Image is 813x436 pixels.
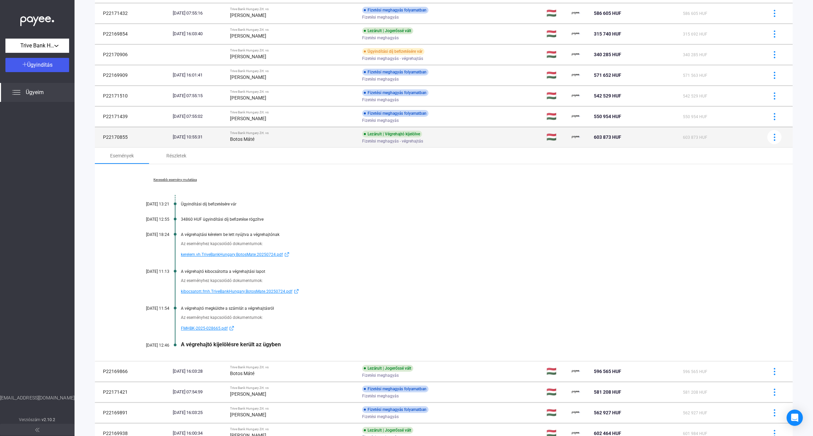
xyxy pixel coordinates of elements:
div: Az eseményhez kapcsolódó dokumentumok: [181,314,759,321]
span: 542 529 HUF [594,93,621,99]
div: Trive Bank Hungary Zrt. vs [230,131,357,135]
span: Ügyeim [26,88,44,96]
span: 603 873 HUF [594,134,621,140]
span: kerelem.vh.TriveBankHungary.BotosMate.20250724.pdf [181,250,283,259]
div: [DATE] 16:03:40 [173,30,225,37]
span: 601 984 HUF [683,431,707,436]
button: more-blue [767,109,781,124]
img: external-link-blue [228,326,236,331]
span: 571 563 HUF [683,73,707,78]
div: [DATE] 12:46 [129,343,169,348]
img: payee-logo [572,92,580,100]
span: 542 529 HUF [683,94,707,99]
img: more-blue [771,113,778,120]
div: Trive Bank Hungary Zrt. vs [230,48,357,52]
img: payee-logo [572,71,580,79]
td: P22169854 [95,24,170,44]
div: [DATE] 07:55:02 [173,113,225,120]
div: Fizetési meghagyás folyamatban [362,110,429,117]
img: external-link-blue [292,289,300,294]
td: P22171439 [95,106,170,127]
a: Kevesebb esemény mutatása [129,178,222,182]
td: 🇭🇺 [544,106,569,127]
div: Lezárult | Jogerőssé vált [362,427,413,434]
img: list.svg [12,88,20,96]
span: 586 605 HUF [594,10,621,16]
img: more-blue [771,30,778,38]
span: 550 954 HUF [594,114,621,119]
img: payee-logo [572,388,580,396]
strong: [PERSON_NAME] [230,95,266,101]
span: Fizetési meghagyás - végrehajtás [362,54,423,63]
div: Trive Bank Hungary Zrt. vs [230,7,357,11]
img: payee-logo [572,367,580,375]
div: Ügyindítási díj befizetésére vár [362,48,424,55]
span: Fizetési meghagyás [362,13,399,21]
span: kibocsatott.fmh.TriveBankHungary.BotosMate.20250724.pdf [181,287,292,296]
div: [DATE] 16:01:41 [173,72,225,79]
td: P22169891 [95,402,170,423]
div: Fizetési meghagyás folyamatban [362,406,429,413]
button: more-blue [767,364,781,378]
span: 581 208 HUF [594,389,621,395]
div: Fizetési meghagyás folyamatban [362,386,429,392]
img: more-blue [771,51,778,58]
td: P22170855 [95,127,170,147]
img: payee-logo [572,50,580,59]
td: P22171421 [95,382,170,402]
div: [DATE] 11:13 [129,269,169,274]
div: [DATE] 07:55:16 [173,10,225,17]
strong: Botos Máté [230,371,254,376]
button: more-blue [767,68,781,82]
button: more-blue [767,6,781,20]
td: P22169866 [95,361,170,381]
strong: [PERSON_NAME] [230,54,266,59]
img: more-blue [771,409,778,416]
img: white-payee-white-dot.svg [20,13,54,26]
img: more-blue [771,389,778,396]
span: 581 208 HUF [683,390,707,395]
span: Fizetési meghagyás [362,413,399,421]
span: 340 285 HUF [683,52,707,57]
span: Fizetési meghagyás [362,392,399,400]
div: A végrehajtási kérelem be lett nyújtva a végrehajtónak [181,232,759,237]
div: 34860 HUF ügyindítási díj befizetése rögzítve [181,217,759,222]
span: 596 565 HUF [594,369,621,374]
div: Lezárult | Jogerőssé vált [362,365,413,372]
a: FMHBK-2025-028665.pdfexternal-link-blue [181,324,759,332]
span: 596 565 HUF [683,369,707,374]
div: Lezárult | Jogerőssé vált [362,27,413,34]
div: Események [110,152,134,160]
div: Trive Bank Hungary Zrt. vs [230,365,357,369]
img: payee-logo [572,409,580,417]
div: Trive Bank Hungary Zrt. vs [230,386,357,390]
img: payee-logo [572,133,580,141]
div: Fizetési meghagyás folyamatban [362,7,429,14]
button: more-blue [767,130,781,144]
div: [DATE] 10:55:31 [173,134,225,140]
div: Trive Bank Hungary Zrt. vs [230,90,357,94]
strong: v2.10.2 [42,417,56,422]
strong: [PERSON_NAME] [230,412,266,417]
img: more-blue [771,368,778,375]
img: arrow-double-left-grey.svg [35,428,39,432]
img: more-blue [771,10,778,17]
span: Fizetési meghagyás [362,371,399,379]
td: 🇭🇺 [544,86,569,106]
span: Fizetési meghagyás [362,96,399,104]
strong: [PERSON_NAME] [230,13,266,18]
button: Ügyindítás [5,58,69,72]
strong: Botos Máté [230,136,254,142]
button: more-blue [767,27,781,41]
td: 🇭🇺 [544,24,569,44]
td: P22169909 [95,65,170,85]
button: more-blue [767,89,781,103]
div: [DATE] 13:21 [129,202,169,206]
button: more-blue [767,385,781,399]
span: 562 927 HUF [594,410,621,415]
div: Open Intercom Messenger [787,410,803,426]
div: Részletek [166,152,186,160]
strong: [PERSON_NAME] [230,74,266,80]
div: Trive Bank Hungary Zrt. vs [230,407,357,411]
span: Fizetési meghagyás [362,75,399,83]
